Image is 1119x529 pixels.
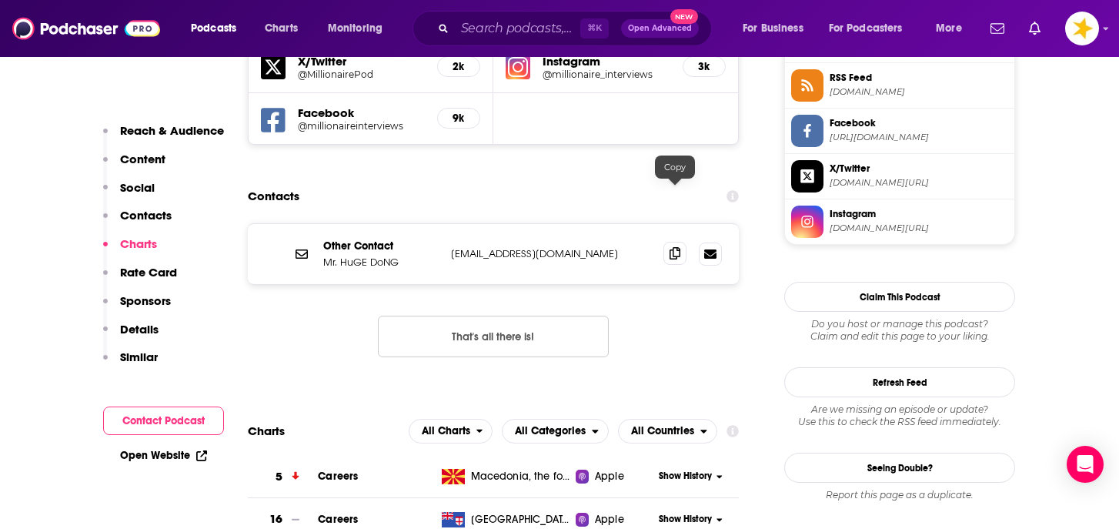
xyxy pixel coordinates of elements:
[502,419,609,444] button: open menu
[830,86,1008,98] span: feed.podbean.com
[120,123,224,138] p: Reach & Audience
[317,16,403,41] button: open menu
[830,116,1008,130] span: Facebook
[580,18,609,39] span: ⌘ K
[120,180,155,195] p: Social
[618,419,717,444] h2: Countries
[784,318,1015,343] div: Claim and edit this page to your liking.
[298,120,425,132] a: @millionaireinterviews
[269,511,282,528] h3: 16
[515,426,586,437] span: All Categories
[451,247,651,260] p: [EMAIL_ADDRESS][DOMAIN_NAME]
[248,182,299,211] h2: Contacts
[576,512,653,527] a: Apple
[103,322,159,350] button: Details
[654,470,728,483] button: Show History
[248,456,318,498] a: 5
[328,18,382,39] span: Monitoring
[743,18,803,39] span: For Business
[631,426,694,437] span: All Countries
[298,54,425,69] h5: X/Twitter
[791,160,1008,193] a: X/Twitter[DOMAIN_NAME][URL]
[120,449,207,462] a: Open Website
[323,239,439,253] p: Other Contact
[830,177,1008,189] span: twitter.com/MillionairePod
[1023,15,1047,42] a: Show notifications dropdown
[659,470,712,483] span: Show History
[103,293,171,322] button: Sponsors
[103,236,157,265] button: Charts
[471,469,571,484] span: Macedonia, the former Yugoslav Republic of
[120,152,165,166] p: Content
[576,469,653,484] a: Apple
[103,180,155,209] button: Social
[830,162,1008,176] span: X/Twitter
[829,18,903,39] span: For Podcasters
[628,25,692,32] span: Open Advanced
[1067,446,1104,483] div: Open Intercom Messenger
[120,236,157,251] p: Charts
[791,69,1008,102] a: RSS Feed[DOMAIN_NAME]
[103,123,224,152] button: Reach & Audience
[255,16,307,41] a: Charts
[618,419,717,444] button: open menu
[791,206,1008,238] a: Instagram[DOMAIN_NAME][URL]
[120,322,159,336] p: Details
[436,469,576,484] a: Macedonia, the former Yugoslav Republic of
[298,69,425,80] a: @MillionairePod
[12,14,160,43] img: Podchaser - Follow, Share and Rate Podcasts
[543,69,670,80] h5: @millionaire_interviews
[180,16,256,41] button: open menu
[103,350,158,378] button: Similar
[265,18,298,39] span: Charts
[103,407,224,435] button: Contact Podcast
[654,513,728,526] button: Show History
[1065,12,1099,45] img: User Profile
[191,18,236,39] span: Podcasts
[784,403,1015,428] div: Are we missing an episode or update? Use this to check the RSS feed immediately.
[1065,12,1099,45] button: Show profile menu
[248,424,285,438] h2: Charts
[471,512,571,527] span: Fiji
[276,468,282,486] h3: 5
[696,60,713,73] h5: 3k
[791,115,1008,147] a: Facebook[URL][DOMAIN_NAME]
[318,470,358,483] a: Careers
[595,469,624,484] span: Apple
[422,426,470,437] span: All Charts
[427,11,727,46] div: Search podcasts, credits, & more...
[103,265,177,293] button: Rate Card
[936,18,962,39] span: More
[732,16,823,41] button: open menu
[409,419,493,444] button: open menu
[925,16,981,41] button: open menu
[409,419,493,444] h2: Platforms
[659,513,712,526] span: Show History
[318,513,358,526] span: Careers
[621,19,699,38] button: Open AdvancedNew
[655,156,695,179] div: Copy
[103,208,172,236] button: Contacts
[450,112,467,125] h5: 9k
[120,208,172,223] p: Contacts
[378,316,609,357] button: Nothing here.
[120,350,158,364] p: Similar
[120,265,177,280] p: Rate Card
[323,256,439,269] p: Mr. HuGE DoNG
[595,512,624,527] span: Apple
[543,54,670,69] h5: Instagram
[436,512,576,527] a: [GEOGRAPHIC_DATA]
[670,9,698,24] span: New
[1065,12,1099,45] span: Logged in as Spreaker_Prime
[784,367,1015,397] button: Refresh Feed
[830,207,1008,221] span: Instagram
[830,132,1008,143] span: https://www.facebook.com/millionaireinterviews
[784,489,1015,501] div: Report this page as a duplicate.
[784,282,1015,312] button: Claim This Podcast
[984,15,1010,42] a: Show notifications dropdown
[103,152,165,180] button: Content
[784,318,1015,330] span: Do you host or manage this podcast?
[819,16,925,41] button: open menu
